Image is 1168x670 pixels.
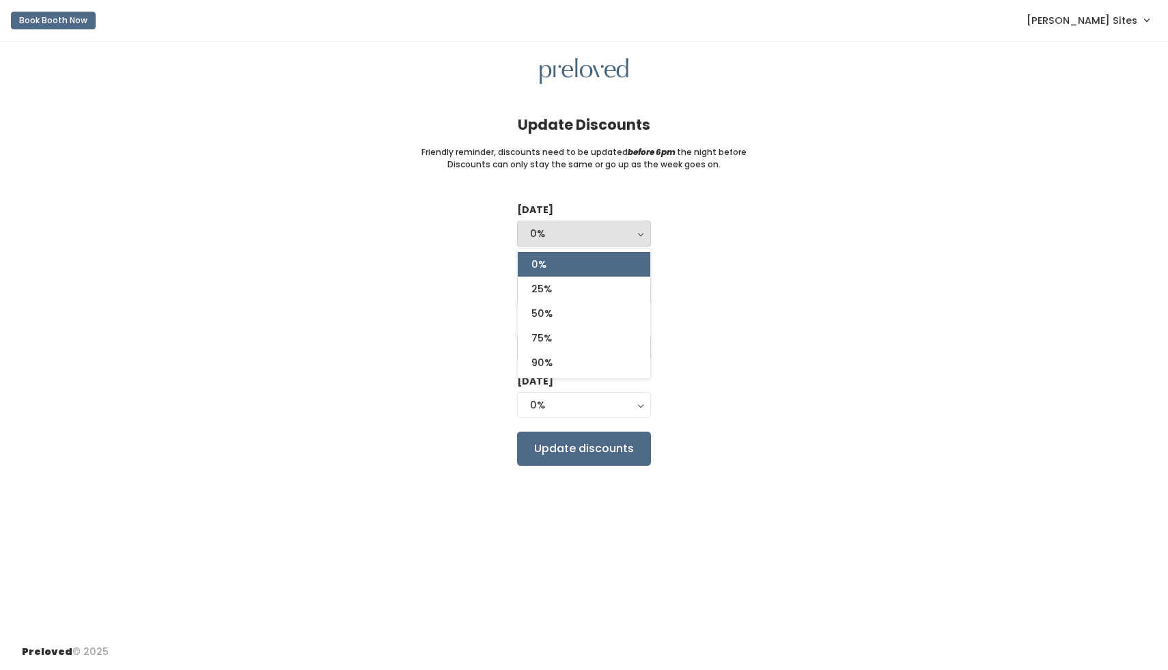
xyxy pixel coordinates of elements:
span: 50% [531,306,553,321]
label: [DATE] [517,374,553,389]
i: before 6pm [628,146,676,158]
span: 0% [531,257,546,272]
a: [PERSON_NAME] Sites [1013,5,1163,35]
small: Friendly reminder, discounts need to be updated the night before [421,146,747,158]
label: [DATE] [517,203,553,217]
a: Book Booth Now [11,5,96,36]
div: 0% [530,397,638,413]
div: © 2025 [22,634,109,659]
img: preloved logo [540,58,628,85]
span: 90% [531,355,553,370]
small: Discounts can only stay the same or go up as the week goes on. [447,158,721,171]
div: 0% [530,226,638,241]
h4: Update Discounts [518,117,650,132]
span: 25% [531,281,552,296]
button: 0% [517,221,651,247]
input: Update discounts [517,432,651,466]
button: Book Booth Now [11,12,96,29]
button: 0% [517,392,651,418]
span: Preloved [22,645,72,658]
span: 75% [531,331,552,346]
span: [PERSON_NAME] Sites [1027,13,1137,28]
